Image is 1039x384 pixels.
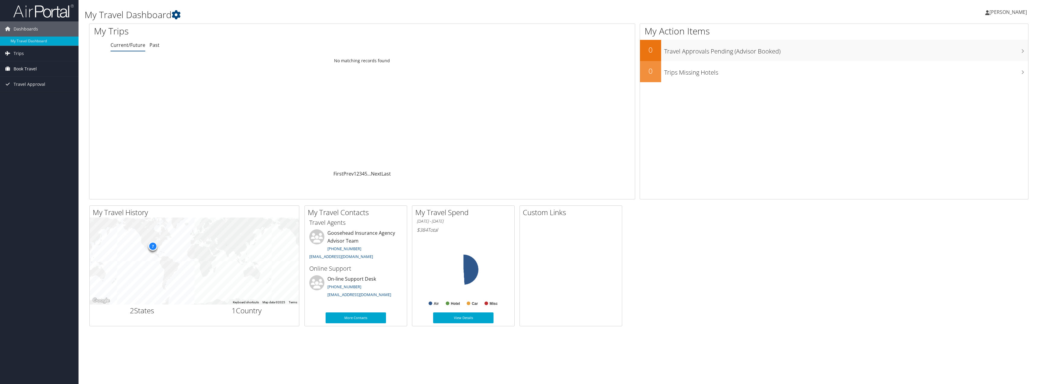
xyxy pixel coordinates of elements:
[417,227,510,233] h6: Total
[232,305,236,315] span: 1
[333,170,343,177] a: First
[85,8,717,21] h1: My Travel Dashboard
[985,3,1033,21] a: [PERSON_NAME]
[327,246,361,251] a: [PHONE_NUMBER]
[417,218,510,224] h6: [DATE] - [DATE]
[148,241,157,250] div: 7
[94,25,403,37] h1: My Trips
[354,170,356,177] a: 1
[451,302,460,306] text: Hotel
[289,301,297,304] a: Terms (opens in new tab)
[359,170,362,177] a: 3
[14,77,45,92] span: Travel Approval
[150,42,159,48] a: Past
[490,302,498,306] text: Misc
[14,21,38,37] span: Dashboards
[111,42,145,48] a: Current/Future
[523,207,622,218] h2: Custom Links
[130,305,134,315] span: 2
[308,207,407,218] h2: My Travel Contacts
[327,292,391,297] a: [EMAIL_ADDRESS][DOMAIN_NAME]
[91,297,111,305] img: Google
[415,207,514,218] h2: My Travel Spend
[14,46,24,61] span: Trips
[362,170,365,177] a: 4
[417,227,428,233] span: $384
[309,254,373,259] a: [EMAIL_ADDRESS][DOMAIN_NAME]
[93,207,299,218] h2: My Travel History
[367,170,371,177] span: …
[433,312,494,323] a: View Details
[327,284,361,289] a: [PHONE_NUMBER]
[640,66,661,76] h2: 0
[199,305,295,316] h2: Country
[664,44,1028,56] h3: Travel Approvals Pending (Advisor Booked)
[13,4,74,18] img: airportal-logo.png
[434,302,439,306] text: Air
[640,45,661,55] h2: 0
[233,300,259,305] button: Keyboard shortcuts
[640,25,1028,37] h1: My Action Items
[309,264,402,273] h3: Online Support
[262,301,285,304] span: Map data ©2025
[664,65,1028,77] h3: Trips Missing Hotels
[371,170,381,177] a: Next
[640,40,1028,61] a: 0Travel Approvals Pending (Advisor Booked)
[326,312,386,323] a: More Contacts
[309,218,402,227] h3: Travel Agents
[343,170,354,177] a: Prev
[306,229,405,262] li: Goosehead Insurance Agency Advisor Team
[91,297,111,305] a: Open this area in Google Maps (opens a new window)
[640,61,1028,82] a: 0Trips Missing Hotels
[365,170,367,177] a: 5
[89,55,635,66] td: No matching records found
[306,275,405,300] li: On-line Support Desk
[94,305,190,316] h2: States
[381,170,391,177] a: Last
[989,9,1027,15] span: [PERSON_NAME]
[472,302,478,306] text: Car
[14,61,37,76] span: Book Travel
[356,170,359,177] a: 2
